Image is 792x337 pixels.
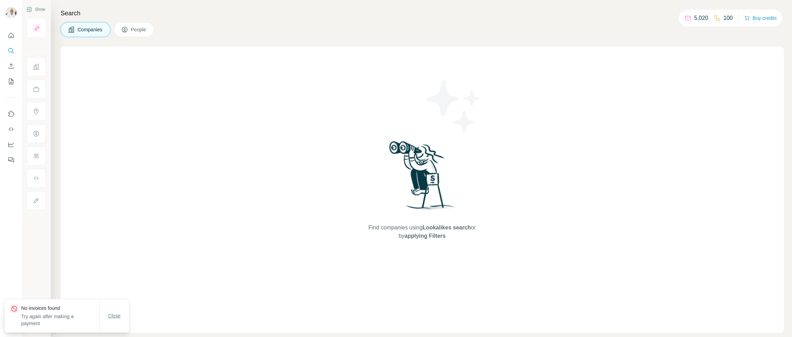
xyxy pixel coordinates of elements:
[694,14,708,22] p: 5,020
[108,312,121,319] span: Close
[6,108,17,120] button: Use Surfe on LinkedIn
[6,138,17,151] button: Dashboard
[21,313,99,327] p: Try again after making a payment
[78,26,103,33] span: Companies
[6,45,17,57] button: Search
[366,224,478,240] span: Find companies using or by
[103,309,126,322] button: Close
[6,60,17,72] button: Enrich CSV
[131,26,147,33] span: People
[386,139,458,217] img: Surfe Illustration - Woman searching with binoculars
[423,225,471,230] span: Lookalikes search
[744,13,777,23] button: Buy credits
[6,7,17,18] img: Avatar
[405,233,446,239] span: applying Filters
[22,4,50,15] button: Show
[6,29,17,42] button: Quick start
[61,8,784,18] h4: Search
[6,123,17,135] button: Use Surfe API
[21,305,99,312] p: No invoices found
[723,14,733,22] p: 100
[422,75,485,137] img: Surfe Illustration - Stars
[6,75,17,88] button: My lists
[6,154,17,166] button: Feedback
